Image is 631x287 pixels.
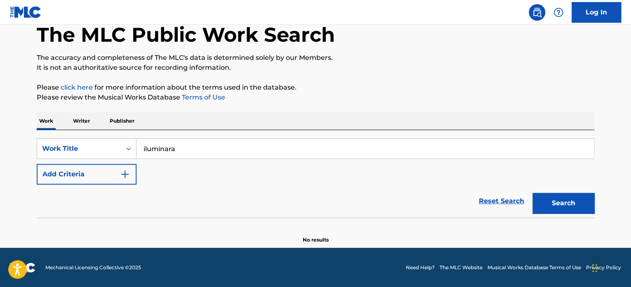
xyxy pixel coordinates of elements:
[406,264,435,271] a: Need Help?
[120,169,130,179] img: 9d2ae6d4665cec9f34b9.svg
[487,264,581,271] a: Musical Works Database Terms of Use
[37,93,594,102] p: Please review the Musical Works Database
[61,83,93,91] a: click here
[532,7,542,17] img: search
[10,263,35,273] img: logo
[37,83,594,93] p: Please for more information about the terms used in the database.
[475,192,528,210] a: Reset Search
[532,193,594,213] button: Search
[180,93,225,101] a: Terms of Use
[550,4,567,21] div: Help
[45,264,141,271] span: Mechanical Licensing Collective © 2025
[303,226,329,244] p: No results
[37,138,594,218] form: Search Form
[37,53,594,63] p: The accuracy and completeness of The MLC's data is determined solely by our Members.
[37,112,56,130] p: Work
[37,164,137,185] button: Add Criteria
[592,256,597,280] div: Drag
[553,7,563,17] img: help
[71,112,92,130] p: Writer
[10,6,42,18] img: MLC Logo
[37,22,335,47] h1: The MLC Public Work Search
[572,2,621,23] a: Log In
[107,112,137,130] p: Publisher
[42,144,116,154] div: Work Title
[586,264,621,271] a: Privacy Policy
[590,247,631,287] iframe: Chat Widget
[440,264,483,271] a: The MLC Website
[37,63,594,73] p: It is not an authoritative source for recording information.
[529,4,545,21] a: Public Search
